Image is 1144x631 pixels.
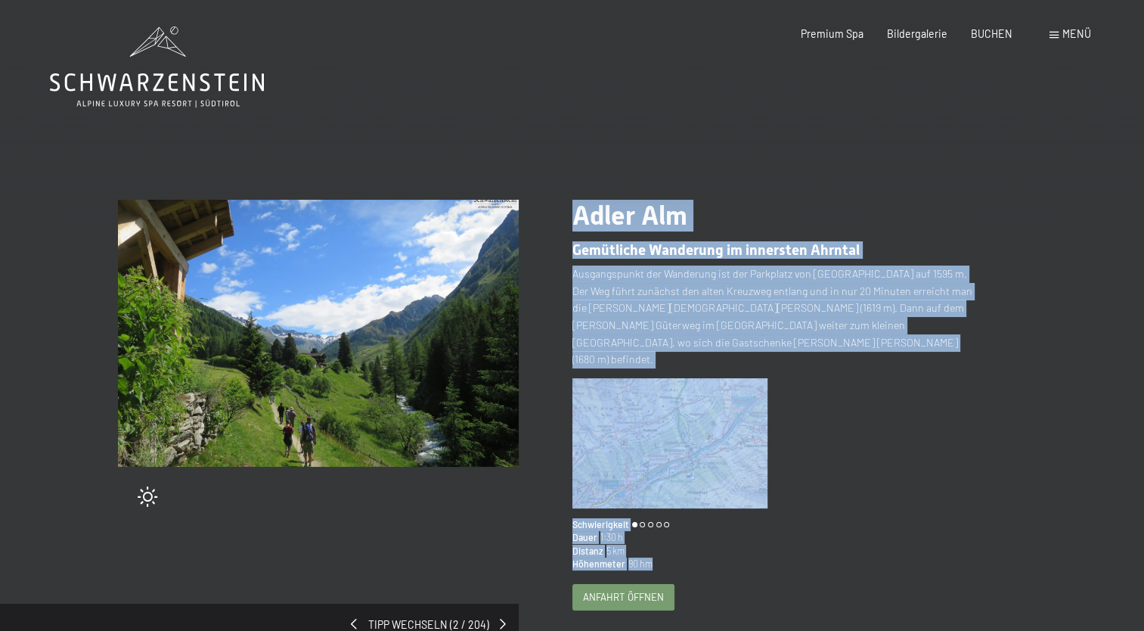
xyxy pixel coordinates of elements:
a: BUCHEN [971,27,1012,40]
span: Dauer [572,531,597,544]
span: 90 hm [625,558,653,570]
span: 1:30 h [597,531,623,544]
span: Gemütliche Wanderung im innersten Ahrntal [572,241,860,259]
p: Ausgangspunkt der Wanderung ist der Parkplatz von [GEOGRAPHIC_DATA] auf 1595 m. Der Weg führt zun... [572,266,973,368]
img: Adler Alm [572,378,768,508]
span: 5 km [603,545,625,558]
span: Höhenmeter [572,558,625,570]
span: Distanz [572,545,603,558]
span: Adler Alm [572,200,687,231]
img: Adler Alm [118,200,519,467]
a: Bildergalerie [887,27,947,40]
span: Schwierigkeit [572,518,629,531]
span: Anfahrt öffnen [583,590,664,604]
span: Menü [1062,27,1091,40]
a: Premium Spa [801,27,863,40]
